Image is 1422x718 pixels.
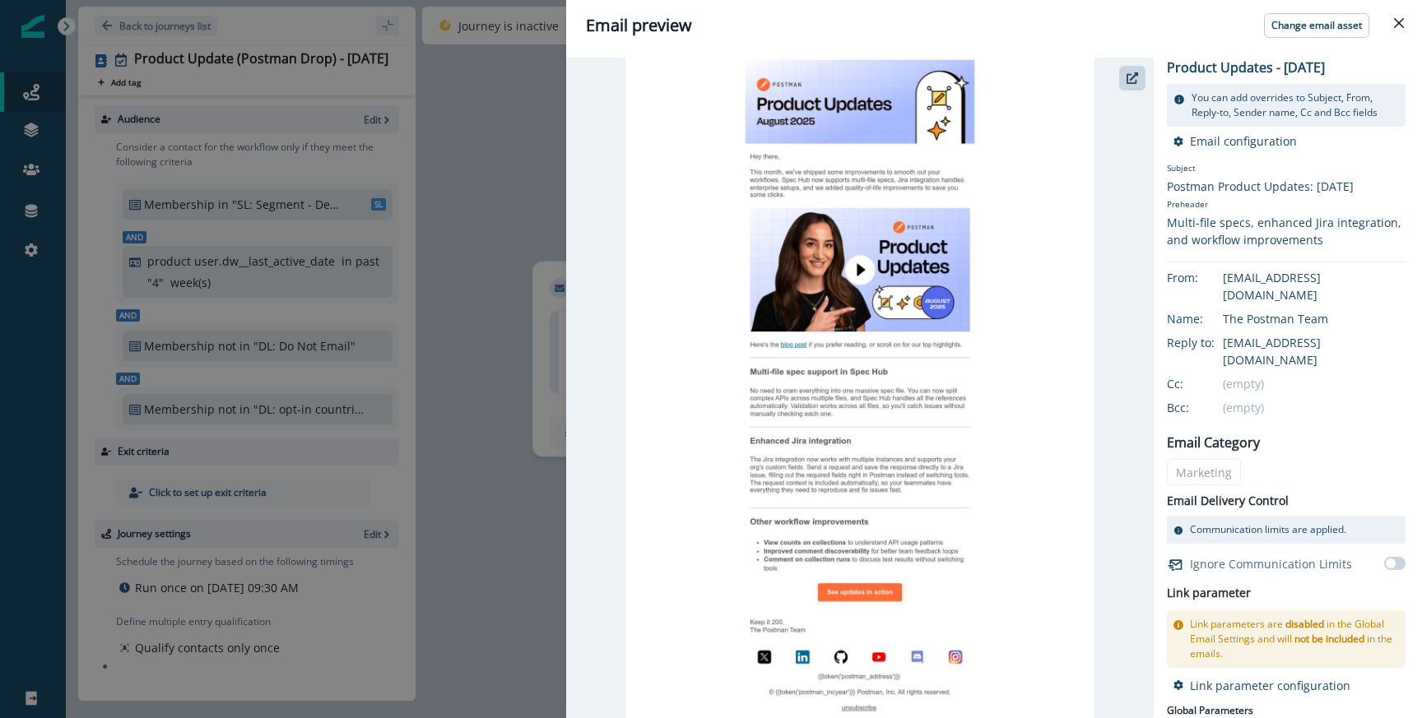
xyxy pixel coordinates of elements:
div: Postman Product Updates: [DATE] [1167,178,1406,195]
div: (empty) [1223,399,1406,416]
p: Email configuration [1190,133,1297,149]
div: From: [1167,269,1249,286]
div: Email preview [586,13,1402,38]
div: The Postman Team [1223,310,1406,327]
p: Preheader [1167,195,1406,214]
button: Link parameter configuration [1173,678,1350,693]
p: Product Updates - [DATE] [1167,58,1325,77]
div: Multi-file specs, enhanced Jira integration, and workflow improvements [1167,214,1406,248]
p: You can add overrides to Subject, From, Reply-to, Sender name, Cc and Bcc fields [1192,90,1399,120]
p: Subject [1167,162,1406,178]
button: Close [1386,10,1412,36]
p: Link parameters are in the Global Email Settings and will in the emails. [1190,617,1399,661]
div: Bcc: [1167,399,1249,416]
span: not be included [1294,632,1364,646]
p: Communication limits are applied. [1190,522,1346,537]
h2: Link parameter [1167,583,1251,604]
p: Email Delivery Control [1167,492,1289,509]
div: Reply to: [1167,334,1249,351]
span: disabled [1285,617,1324,631]
div: [EMAIL_ADDRESS][DOMAIN_NAME] [1223,334,1406,368]
button: Change email asset [1264,13,1369,38]
p: Link parameter configuration [1190,678,1350,693]
div: (empty) [1223,375,1406,392]
p: Change email asset [1271,20,1362,31]
div: [EMAIL_ADDRESS][DOMAIN_NAME] [1223,269,1406,303]
p: Global Parameters [1167,700,1253,718]
p: Ignore Communication Limits [1190,555,1352,572]
div: Name: [1167,310,1249,327]
p: Email Category [1167,433,1260,452]
img: email asset unavailable [625,58,1094,718]
button: Email configuration [1173,133,1297,149]
div: Cc: [1167,375,1249,392]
